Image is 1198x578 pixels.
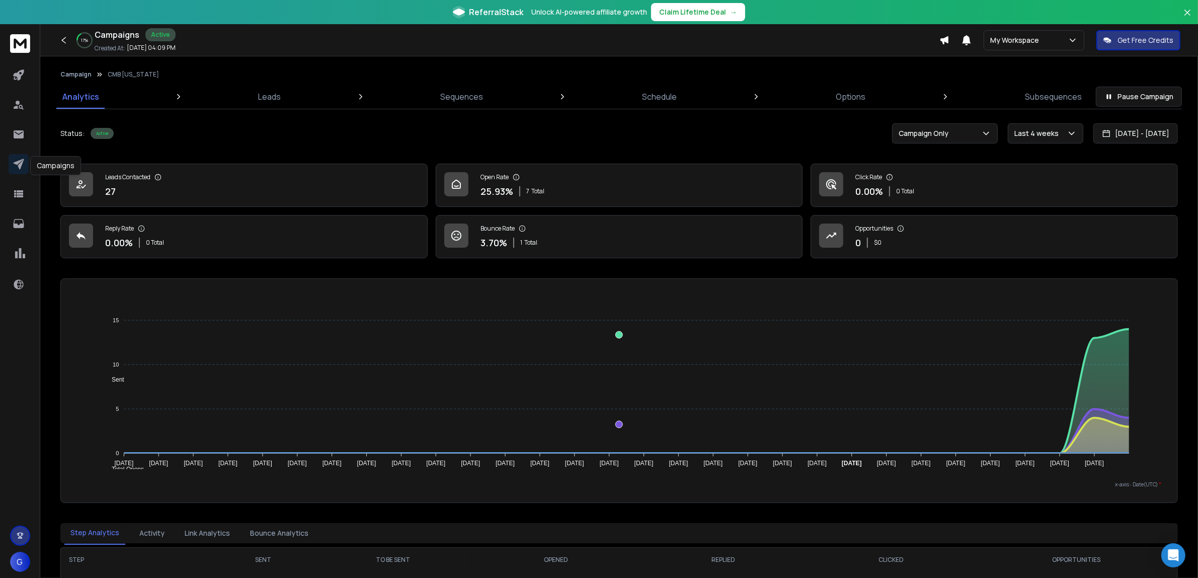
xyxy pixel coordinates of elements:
[77,481,1161,488] p: x-axis : Date(UTC)
[808,460,827,467] tspan: [DATE]
[1050,460,1069,467] tspan: [DATE]
[323,460,342,467] tspan: [DATE]
[440,91,483,103] p: Sequences
[288,460,307,467] tspan: [DATE]
[60,128,85,138] p: Status:
[104,376,124,383] span: Sent
[520,239,522,247] span: 1
[1096,87,1182,107] button: Pause Campaign
[116,450,119,456] tspan: 0
[218,460,237,467] tspan: [DATE]
[91,128,114,139] div: Active
[133,522,171,544] button: Activity
[636,85,683,109] a: Schedule
[127,44,176,52] p: [DATE] 04:09 PM
[807,548,975,572] th: CLICKED
[738,460,757,467] tspan: [DATE]
[836,91,866,103] p: Options
[481,236,507,250] p: 3.70 %
[526,187,529,195] span: 7
[981,460,1000,467] tspan: [DATE]
[842,460,862,467] tspan: [DATE]
[149,460,168,467] tspan: [DATE]
[357,460,376,467] tspan: [DATE]
[640,548,807,572] th: REPLIED
[634,460,654,467] tspan: [DATE]
[95,44,125,52] p: Created At:
[472,548,640,572] th: OPENED
[642,91,677,103] p: Schedule
[10,552,30,572] button: G
[179,522,236,544] button: Link Analytics
[481,225,515,233] p: Bounce Rate
[896,187,914,195] p: 0 Total
[496,460,515,467] tspan: [DATE]
[990,35,1043,45] p: My Workspace
[105,184,116,198] p: 27
[531,7,647,17] p: Unlock AI-powered affiliate growth
[1161,543,1185,567] div: Open Intercom Messenger
[912,460,931,467] tspan: [DATE]
[669,460,688,467] tspan: [DATE]
[244,522,314,544] button: Bounce Analytics
[899,128,952,138] p: Campaign Only
[314,548,472,572] th: TO BE SENT
[1025,91,1082,103] p: Subsequences
[565,460,584,467] tspan: [DATE]
[105,225,134,233] p: Reply Rate
[481,184,513,198] p: 25.93 %
[60,215,428,258] a: Reply Rate0.00%0 Total
[104,466,144,473] span: Total Opens
[1016,460,1035,467] tspan: [DATE]
[1014,128,1063,138] p: Last 4 weeks
[64,522,125,545] button: Step Analytics
[1093,123,1178,143] button: [DATE] - [DATE]
[704,460,723,467] tspan: [DATE]
[461,460,480,467] tspan: [DATE]
[874,239,882,247] p: $ 0
[811,215,1178,258] a: Opportunities0$0
[434,85,489,109] a: Sequences
[253,460,272,467] tspan: [DATE]
[105,173,150,181] p: Leads Contacted
[116,406,119,412] tspan: 5
[855,225,893,233] p: Opportunities
[95,29,139,41] h1: Campaigns
[1096,30,1180,50] button: Get Free Credits
[481,173,509,181] p: Open Rate
[830,85,872,109] a: Options
[1019,85,1088,109] a: Subsequences
[213,548,314,572] th: SENT
[811,164,1178,207] a: Click Rate0.00%0 Total
[391,460,411,467] tspan: [DATE]
[61,548,213,572] th: STEP
[105,236,133,250] p: 0.00 %
[108,70,159,79] p: CMB [US_STATE]
[975,548,1177,572] th: OPPORTUNITIES
[184,460,203,467] tspan: [DATE]
[30,156,81,175] div: Campaigns
[469,6,523,18] span: ReferralStack
[524,239,537,247] span: Total
[60,70,92,79] button: Campaign
[1085,460,1104,467] tspan: [DATE]
[81,37,88,43] p: 17 %
[56,85,105,109] a: Analytics
[114,460,133,467] tspan: [DATE]
[146,239,164,247] p: 0 Total
[1181,6,1194,30] button: Close banner
[855,184,883,198] p: 0.00 %
[113,362,119,368] tspan: 10
[60,164,428,207] a: Leads Contacted27
[600,460,619,467] tspan: [DATE]
[1117,35,1173,45] p: Get Free Credits
[773,460,792,467] tspan: [DATE]
[436,164,803,207] a: Open Rate25.93%7Total
[62,91,99,103] p: Analytics
[730,7,737,17] span: →
[258,91,281,103] p: Leads
[855,236,861,250] p: 0
[855,173,882,181] p: Click Rate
